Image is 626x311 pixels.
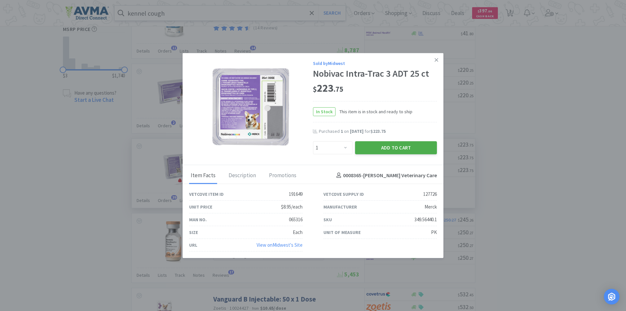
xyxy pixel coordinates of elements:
span: In Stock [313,108,335,116]
span: . 75 [334,85,343,94]
div: 349.56440.1 [414,216,437,224]
div: $8.95/each [281,203,303,211]
div: Purchased on for [319,128,437,135]
span: 223 [313,82,343,95]
div: Vetcove Supply ID [323,190,364,197]
img: 8867bb80a97249b48a006bbe5134b284_127726.jpeg [209,64,293,149]
button: Add to Cart [355,141,437,154]
div: PK [431,228,437,236]
span: $ [313,85,317,94]
div: URL [189,241,197,248]
div: Unit of Measure [323,228,361,236]
div: Vetcove Item ID [189,190,224,197]
div: Nobivac Intra-Trac 3 ADT 25 ct [313,68,437,79]
div: Manufacturer [323,203,357,210]
div: 127726 [423,190,437,198]
div: Each [293,228,303,236]
div: SKU [323,216,332,223]
div: Open Intercom Messenger [604,289,619,304]
span: $223.75 [370,128,386,134]
div: 065316 [289,216,303,224]
div: Merck [425,203,437,211]
span: 1 [341,128,343,134]
span: [DATE] [350,128,364,134]
div: Size [189,228,198,236]
div: Unit Price [189,203,212,210]
div: Description [227,167,258,184]
span: This item is in stock and ready to ship [335,108,412,115]
div: Item Facts [189,167,217,184]
div: Man No. [189,216,207,223]
div: Sold by Midwest [313,59,437,67]
h4: 0008365 - [PERSON_NAME] Veterinary Care [334,171,437,180]
div: 191649 [289,190,303,198]
div: Promotions [267,167,298,184]
a: View onMidwest's Site [257,242,303,248]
